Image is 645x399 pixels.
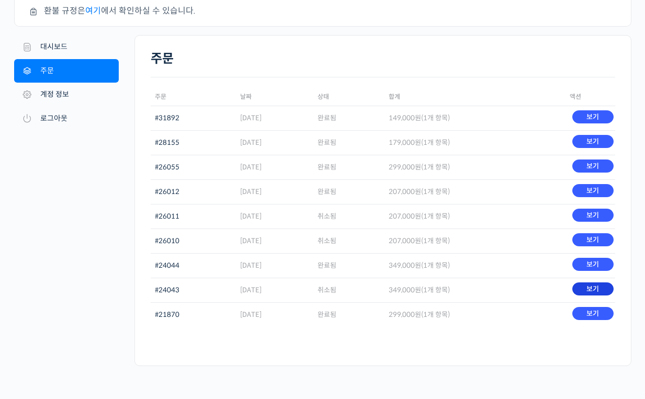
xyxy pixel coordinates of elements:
[155,93,166,100] span: 주문
[240,310,262,319] time: [DATE]
[389,113,421,122] span: 149,000
[389,138,421,147] span: 179,000
[155,187,179,196] a: #26012
[384,278,565,302] td: (1개 항목)
[155,163,179,172] a: #26055
[155,310,179,319] a: #21870
[240,286,262,294] time: [DATE]
[572,135,614,148] a: 보기
[415,236,421,245] span: 원
[384,204,565,229] td: (1개 항목)
[313,106,384,130] td: 완료됨
[240,187,262,196] time: [DATE]
[240,261,262,270] time: [DATE]
[572,233,614,246] a: 보기
[389,212,421,221] span: 207,000
[384,179,565,204] td: (1개 항목)
[313,253,384,278] td: 완료됨
[313,204,384,229] td: 취소됨
[389,261,421,270] span: 349,000
[389,236,421,245] span: 207,000
[3,312,69,338] a: 홈
[572,258,614,271] a: 보기
[313,130,384,155] td: 완료됨
[384,302,565,327] td: (1개 항목)
[313,302,384,327] td: 완료됨
[240,138,262,147] time: [DATE]
[14,59,119,83] a: 주문
[33,328,39,336] span: 홈
[44,4,614,18] li: 환불 규정은 에서 확인하실 수 있습니다.
[313,155,384,179] td: 완료됨
[135,312,201,338] a: 설정
[155,212,179,221] a: #26011
[240,212,262,221] time: [DATE]
[313,278,384,302] td: 취소됨
[155,236,179,245] a: #26010
[96,328,108,337] span: 대화
[389,310,421,319] span: 299,000
[415,187,421,196] span: 원
[14,107,119,131] a: 로그아웃
[572,110,614,123] a: 보기
[415,261,421,270] span: 원
[384,155,565,179] td: (1개 항목)
[572,307,614,320] a: 보기
[389,187,421,196] span: 207,000
[415,286,421,294] span: 원
[151,51,615,66] h2: 주문
[415,310,421,319] span: 원
[570,93,581,100] span: 액션
[384,106,565,130] td: (1개 항목)
[389,163,421,172] span: 299,000
[415,212,421,221] span: 원
[389,93,400,100] span: 합계
[415,163,421,172] span: 원
[572,159,614,173] a: 보기
[85,5,101,16] a: 여기
[415,138,421,147] span: 원
[572,282,614,295] a: 보기
[313,179,384,204] td: 완료됨
[384,130,565,155] td: (1개 항목)
[572,209,614,222] a: 보기
[162,328,174,336] span: 설정
[155,113,179,122] a: #31892
[240,113,262,122] time: [DATE]
[155,261,179,270] a: #24044
[572,184,614,197] a: 보기
[155,138,179,147] a: #28155
[240,93,252,100] span: 날짜
[384,253,565,278] td: (1개 항목)
[14,83,119,107] a: 계정 정보
[155,286,179,294] a: #24043
[240,163,262,172] time: [DATE]
[389,286,421,294] span: 349,000
[69,312,135,338] a: 대화
[384,229,565,253] td: (1개 항목)
[14,35,119,59] a: 대시보드
[313,229,384,253] td: 취소됨
[318,93,329,100] span: 상태
[240,236,262,245] time: [DATE]
[415,113,421,122] span: 원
